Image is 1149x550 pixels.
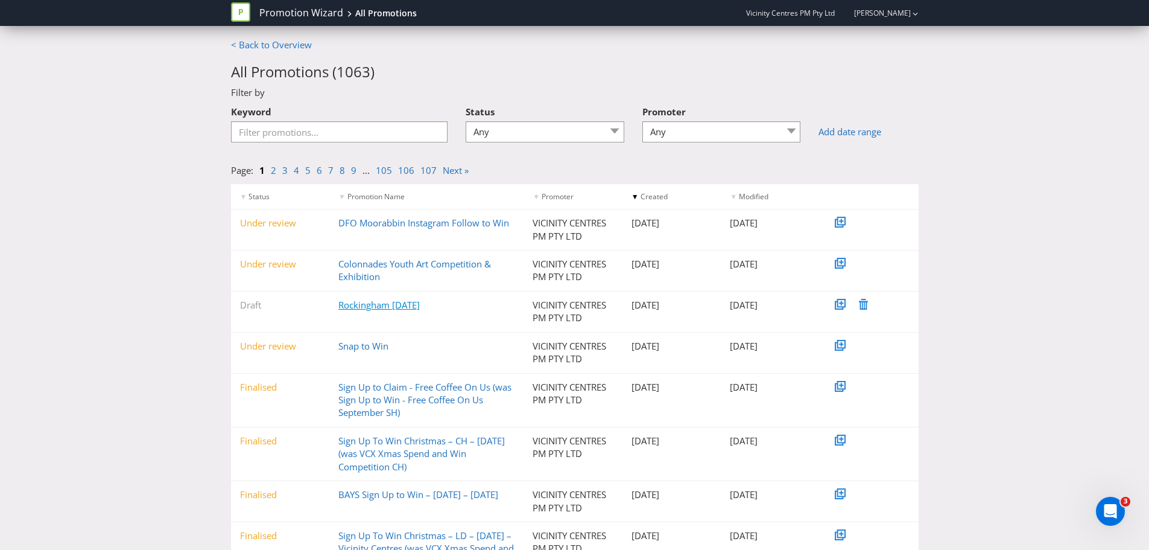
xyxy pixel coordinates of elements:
[340,164,345,176] a: 8
[231,121,448,142] input: Filter promotions...
[622,299,721,312] div: [DATE]
[1121,497,1130,507] span: 3
[622,435,721,447] div: [DATE]
[338,258,491,283] a: Colonnades Youth Art Competition & Exhibition
[524,435,622,461] div: VICINITY CENTRES PM PTY LTD
[721,381,820,394] div: [DATE]
[231,340,330,353] div: Under review
[231,529,330,542] div: Finalised
[818,126,918,138] a: Add date range
[231,435,330,447] div: Finalised
[370,62,375,82] span: )
[721,299,820,312] div: [DATE]
[338,340,388,352] a: Snap to Win
[305,164,311,176] a: 5
[420,164,437,176] a: 107
[622,217,721,229] div: [DATE]
[524,340,622,366] div: VICINITY CENTRES PM PTY LTD
[294,164,299,176] a: 4
[248,191,270,202] span: Status
[739,191,768,202] span: Modified
[524,488,622,514] div: VICINITY CENTRES PM PTY LTD
[524,381,622,407] div: VICINITY CENTRES PM PTY LTD
[259,6,343,20] a: Promotion Wizard
[362,164,376,177] li: ...
[631,191,639,202] span: ▼
[347,191,405,202] span: Promotion Name
[338,217,509,229] a: DFO Moorabbin Instagram Follow to Win
[730,191,737,202] span: ▼
[328,164,334,176] a: 7
[721,340,820,353] div: [DATE]
[622,340,721,353] div: [DATE]
[524,217,622,243] div: VICINITY CENTRES PM PTY LTD
[622,488,721,501] div: [DATE]
[231,164,253,176] span: Page:
[338,191,346,202] span: ▼
[642,106,686,118] span: Promoter
[622,381,721,394] div: [DATE]
[746,8,835,18] span: Vicinity Centres PM Pty Ltd
[271,164,276,176] a: 2
[398,164,414,176] a: 106
[443,164,469,176] a: Next »
[466,106,495,118] span: Status
[240,191,247,202] span: ▼
[231,258,330,270] div: Under review
[231,299,330,312] div: Draft
[721,435,820,447] div: [DATE]
[337,62,370,82] span: 1063
[231,217,330,229] div: Under review
[721,217,820,229] div: [DATE]
[542,191,574,202] span: Promoter
[842,8,911,18] a: [PERSON_NAME]
[721,529,820,542] div: [DATE]
[355,7,417,19] div: All Promotions
[317,164,322,176] a: 6
[222,86,928,99] div: Filter by
[338,435,505,473] a: Sign Up To Win Christmas – CH – [DATE] (was VCX Xmas Spend and Win Competition CH)
[641,191,668,202] span: Created
[231,488,330,501] div: Finalised
[338,381,511,419] a: Sign Up to Claim - Free Coffee On Us (was Sign Up to Win - Free Coffee On Us September SH)
[533,191,540,202] span: ▼
[622,529,721,542] div: [DATE]
[721,488,820,501] div: [DATE]
[524,299,622,325] div: VICINITY CENTRES PM PTY LTD
[622,258,721,270] div: [DATE]
[231,381,330,394] div: Finalised
[338,299,420,311] a: Rockingham [DATE]
[524,258,622,284] div: VICINITY CENTRES PM PTY LTD
[231,100,271,118] label: Keyword
[351,164,356,176] a: 9
[282,164,288,176] a: 3
[231,39,312,51] a: < Back to Overview
[338,488,498,500] a: BAYS Sign Up to Win – [DATE] – [DATE]
[259,164,265,176] a: 1
[231,62,337,82] span: All Promotions (
[1096,497,1125,526] iframe: Intercom live chat
[721,258,820,270] div: [DATE]
[376,164,392,176] a: 105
